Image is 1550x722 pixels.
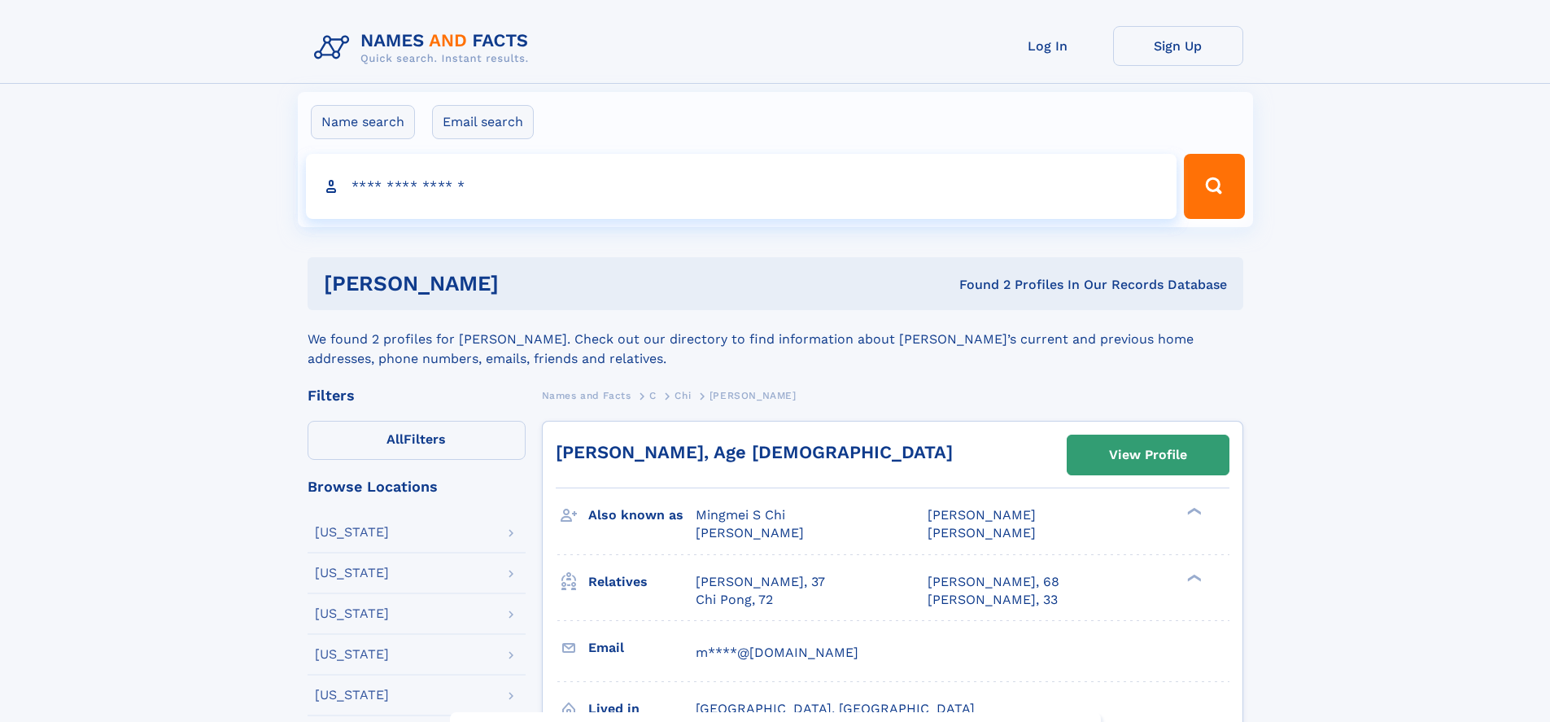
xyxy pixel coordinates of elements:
[1113,26,1243,66] a: Sign Up
[696,507,785,523] span: Mingmei S Chi
[432,105,534,139] label: Email search
[588,634,696,662] h3: Email
[315,526,389,539] div: [US_STATE]
[311,105,415,139] label: Name search
[315,648,389,661] div: [US_STATE]
[696,525,804,540] span: [PERSON_NAME]
[306,154,1177,219] input: search input
[928,591,1058,609] a: [PERSON_NAME], 33
[649,390,657,401] span: C
[1068,435,1229,475] a: View Profile
[928,525,1036,540] span: [PERSON_NAME]
[588,568,696,596] h3: Relatives
[315,607,389,620] div: [US_STATE]
[324,273,729,294] h1: [PERSON_NAME]
[696,591,773,609] a: Chi Pong, 72
[710,390,797,401] span: [PERSON_NAME]
[308,26,542,70] img: Logo Names and Facts
[675,385,691,405] a: Chi
[556,442,953,462] a: [PERSON_NAME], Age [DEMOGRAPHIC_DATA]
[542,385,631,405] a: Names and Facts
[315,567,389,580] div: [US_STATE]
[983,26,1113,66] a: Log In
[1184,154,1244,219] button: Search Button
[315,689,389,702] div: [US_STATE]
[696,701,975,716] span: [GEOGRAPHIC_DATA], [GEOGRAPHIC_DATA]
[729,276,1227,294] div: Found 2 Profiles In Our Records Database
[1109,436,1187,474] div: View Profile
[1183,506,1203,517] div: ❯
[649,385,657,405] a: C
[928,573,1059,591] a: [PERSON_NAME], 68
[588,501,696,529] h3: Also known as
[675,390,691,401] span: Chi
[308,388,526,403] div: Filters
[386,431,404,447] span: All
[308,421,526,460] label: Filters
[928,507,1036,523] span: [PERSON_NAME]
[308,479,526,494] div: Browse Locations
[696,573,825,591] a: [PERSON_NAME], 37
[1183,572,1203,583] div: ❯
[308,310,1243,369] div: We found 2 profiles for [PERSON_NAME]. Check out our directory to find information about [PERSON_...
